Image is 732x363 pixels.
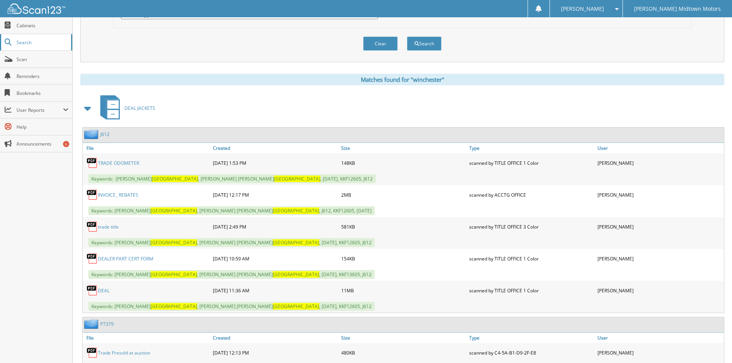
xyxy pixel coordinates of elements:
span: DEAL JACKETS [124,105,155,111]
a: Size [339,333,468,343]
span: Help [17,124,68,130]
img: PDF.png [86,221,98,232]
span: Scan [17,56,68,63]
span: [GEOGRAPHIC_DATA] [151,207,197,214]
span: [GEOGRAPHIC_DATA] [273,271,319,278]
div: 2MB [339,187,468,202]
span: Bookmarks [17,90,68,96]
div: 6 [63,141,69,147]
div: 148KB [339,155,468,171]
span: Announcements [17,141,68,147]
a: User [596,143,724,153]
span: [GEOGRAPHIC_DATA] [151,303,197,310]
a: User [596,333,724,343]
span: Keywords: [PERSON_NAME] , [PERSON_NAME] [PERSON_NAME] , [DATE], KKF12605, J612 [88,238,375,247]
div: [DATE] 10:59 AM [211,251,339,266]
div: Matches found for "winchester" [80,74,724,85]
a: Trade Presold at auction [98,350,150,356]
span: Search [17,39,67,46]
div: [PERSON_NAME] [596,283,724,298]
div: [DATE] 11:36 AM [211,283,339,298]
span: Keywords: [PERSON_NAME] , [PERSON_NAME] [PERSON_NAME] , [DATE], KKF12605, J612 [88,174,376,183]
div: [DATE] 1:53 PM [211,155,339,171]
img: scan123-logo-white.svg [8,3,65,14]
div: scanned by TITLE OFFICE 3 Color [467,219,596,234]
iframe: Chat Widget [694,326,732,363]
a: TRADE ODOMETER [98,160,139,166]
img: PDF.png [86,285,98,296]
div: scanned by TITLE OFFICE 1 Color [467,283,596,298]
div: 154KB [339,251,468,266]
img: PDF.png [86,157,98,169]
img: PDF.png [86,189,98,201]
div: [DATE] 12:17 PM [211,187,339,202]
a: trade title [98,224,119,230]
button: Search [407,36,442,51]
span: [GEOGRAPHIC_DATA] [273,303,319,310]
span: [GEOGRAPHIC_DATA] [152,176,198,182]
span: [GEOGRAPHIC_DATA] [273,207,319,214]
span: Reminders [17,73,68,80]
a: Created [211,143,339,153]
span: Cabinets [17,22,68,29]
div: 480KB [339,345,468,360]
div: scanned by TITLE OFFICE 1 Color [467,251,596,266]
div: [PERSON_NAME] [596,219,724,234]
div: [DATE] 12:13 PM [211,345,339,360]
span: [PERSON_NAME] [561,7,604,11]
div: scanned by C4-5A-B1-D9-2F-E8 [467,345,596,360]
div: [PERSON_NAME] [596,187,724,202]
div: [PERSON_NAME] [596,345,724,360]
span: [PERSON_NAME] Midtown Motors [634,7,721,11]
a: Size [339,143,468,153]
span: User Reports [17,107,63,113]
a: File [83,333,211,343]
a: DEAL [98,287,110,294]
a: DEAL JACKETS [96,93,155,123]
a: Type [467,143,596,153]
img: PDF.png [86,253,98,264]
img: folder2.png [84,129,100,139]
span: [GEOGRAPHIC_DATA] [274,176,320,182]
div: [PERSON_NAME] [596,155,724,171]
span: [GEOGRAPHIC_DATA] [273,239,319,246]
span: Keywords: [PERSON_NAME] , [PERSON_NAME] [PERSON_NAME] , [DATE], KKF12605, J612 [88,302,375,311]
span: [GEOGRAPHIC_DATA] [151,271,197,278]
a: DEALER PART CERT FORM [98,255,153,262]
div: 11MB [339,283,468,298]
a: Type [467,333,596,343]
div: [PERSON_NAME] [596,251,724,266]
a: File [83,143,211,153]
a: Created [211,333,339,343]
div: scanned by TITLE OFFICE 1 Color [467,155,596,171]
img: folder2.png [84,319,100,329]
div: scanned by ACCTG OFFICE [467,187,596,202]
button: Clear [363,36,398,51]
a: J612 [100,131,110,138]
span: Keywords: [PERSON_NAME] , [PERSON_NAME] [PERSON_NAME] , [DATE], KKF13605, J612 [88,270,375,279]
div: 581KB [339,219,468,234]
a: INVOICE_ REBATES [98,192,138,198]
div: [DATE] 2:49 PM [211,219,339,234]
a: P7379 [100,321,114,327]
img: PDF.png [86,347,98,358]
span: Keywords: [PERSON_NAME] , [PERSON_NAME] [PERSON_NAME] , J612, KKF12605, [DATE] [88,206,375,215]
span: [GEOGRAPHIC_DATA] [151,239,197,246]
